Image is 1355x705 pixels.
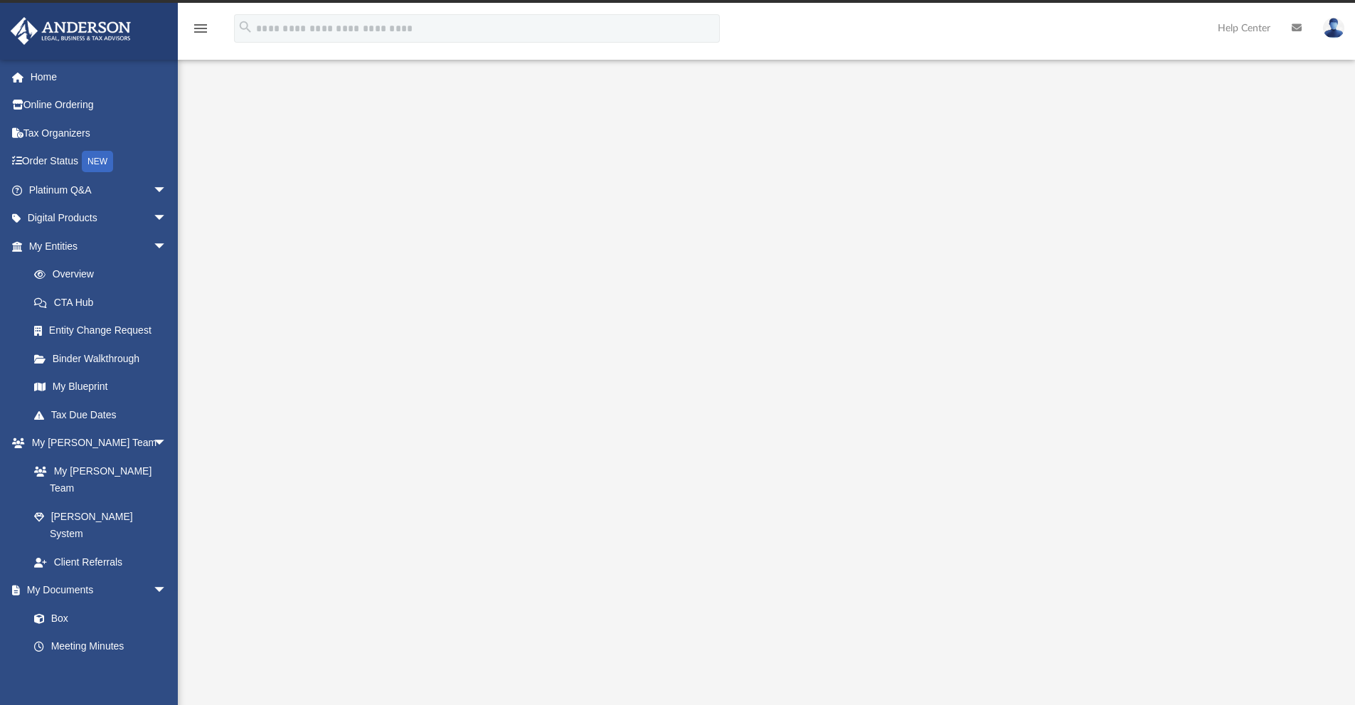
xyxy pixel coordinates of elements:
i: menu [192,20,209,37]
a: My Entitiesarrow_drop_down [10,232,188,260]
a: My Documentsarrow_drop_down [10,576,181,605]
a: Tax Organizers [10,119,188,147]
i: search [238,19,253,35]
a: Client Referrals [20,548,181,576]
div: NEW [82,151,113,172]
span: arrow_drop_down [153,232,181,261]
a: Order StatusNEW [10,147,188,176]
a: My [PERSON_NAME] Team [20,457,174,502]
img: User Pic [1323,18,1344,38]
a: CTA Hub [20,288,188,317]
a: Online Ordering [10,91,188,120]
a: Meeting Minutes [20,632,181,661]
span: arrow_drop_down [153,204,181,233]
a: Home [10,63,188,91]
a: Box [20,604,174,632]
a: Tax Due Dates [20,401,188,429]
a: Platinum Q&Aarrow_drop_down [10,176,188,204]
a: [PERSON_NAME] System [20,502,181,548]
a: menu [192,27,209,37]
a: Overview [20,260,188,289]
img: Anderson Advisors Platinum Portal [6,17,135,45]
span: arrow_drop_down [153,576,181,605]
a: My [PERSON_NAME] Teamarrow_drop_down [10,429,181,457]
a: Binder Walkthrough [20,344,188,373]
span: arrow_drop_down [153,176,181,205]
a: Entity Change Request [20,317,188,345]
span: arrow_drop_down [153,429,181,458]
a: Digital Productsarrow_drop_down [10,204,188,233]
a: My Blueprint [20,373,181,401]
